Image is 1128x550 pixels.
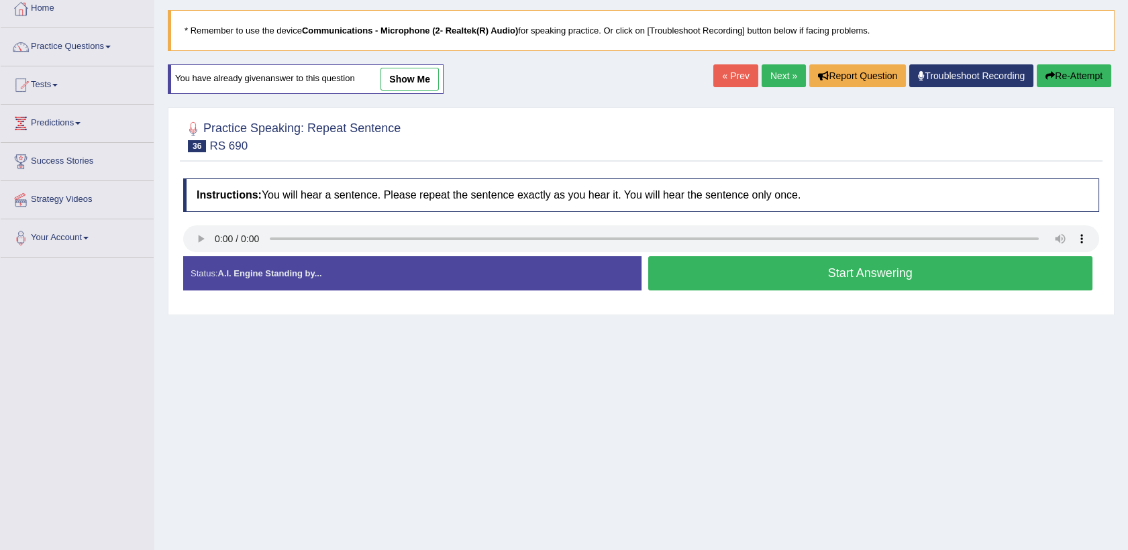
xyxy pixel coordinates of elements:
a: Success Stories [1,143,154,176]
div: Status: [183,256,642,290]
a: « Prev [713,64,758,87]
a: Practice Questions [1,28,154,62]
h4: You will hear a sentence. Please repeat the sentence exactly as you hear it. You will hear the se... [183,178,1099,212]
button: Re-Attempt [1037,64,1111,87]
blockquote: * Remember to use the device for speaking practice. Or click on [Troubleshoot Recording] button b... [168,10,1115,51]
a: show me [380,68,439,91]
h2: Practice Speaking: Repeat Sentence [183,119,401,152]
a: Next » [762,64,806,87]
b: Instructions: [197,189,262,201]
strong: A.I. Engine Standing by... [217,268,321,278]
b: Communications - Microphone (2- Realtek(R) Audio) [302,25,518,36]
a: Troubleshoot Recording [909,64,1033,87]
a: Predictions [1,105,154,138]
button: Start Answering [648,256,1093,290]
a: Your Account [1,219,154,253]
a: Tests [1,66,154,100]
div: You have already given answer to this question [168,64,444,94]
button: Report Question [809,64,906,87]
span: 36 [188,140,206,152]
small: RS 690 [209,140,248,152]
a: Strategy Videos [1,181,154,215]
